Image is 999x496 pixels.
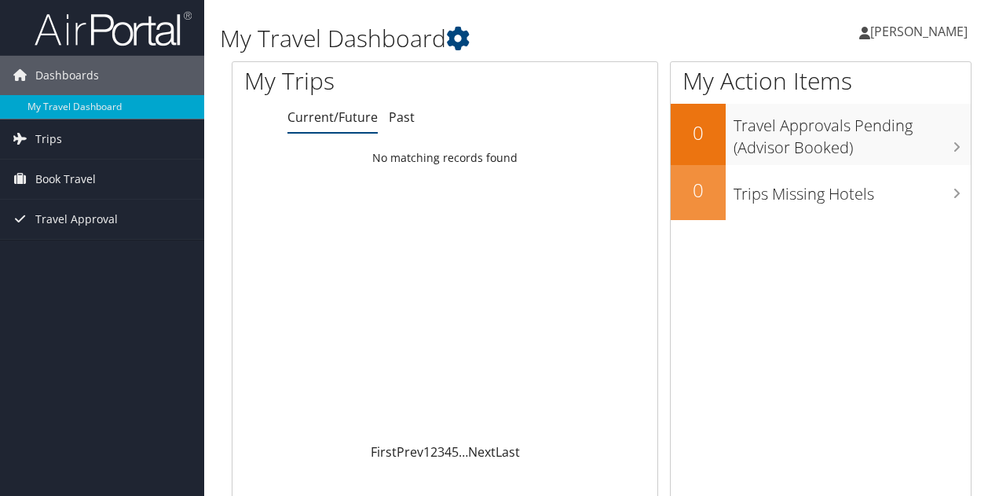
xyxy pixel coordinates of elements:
[859,8,983,55] a: [PERSON_NAME]
[445,443,452,461] a: 4
[430,443,437,461] a: 2
[423,443,430,461] a: 1
[35,10,192,47] img: airportal-logo.png
[671,177,726,204] h2: 0
[35,200,118,239] span: Travel Approval
[437,443,445,461] a: 3
[35,119,62,159] span: Trips
[671,104,971,164] a: 0Travel Approvals Pending (Advisor Booked)
[232,144,657,172] td: No matching records found
[496,443,520,461] a: Last
[220,22,729,55] h1: My Travel Dashboard
[371,443,397,461] a: First
[389,108,415,126] a: Past
[671,119,726,146] h2: 0
[459,443,468,461] span: …
[287,108,378,126] a: Current/Future
[734,175,971,205] h3: Trips Missing Hotels
[452,443,459,461] a: 5
[734,107,971,159] h3: Travel Approvals Pending (Advisor Booked)
[35,56,99,95] span: Dashboards
[397,443,423,461] a: Prev
[35,160,96,199] span: Book Travel
[244,64,469,97] h1: My Trips
[870,23,968,40] span: [PERSON_NAME]
[671,165,971,220] a: 0Trips Missing Hotels
[468,443,496,461] a: Next
[671,64,971,97] h1: My Action Items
